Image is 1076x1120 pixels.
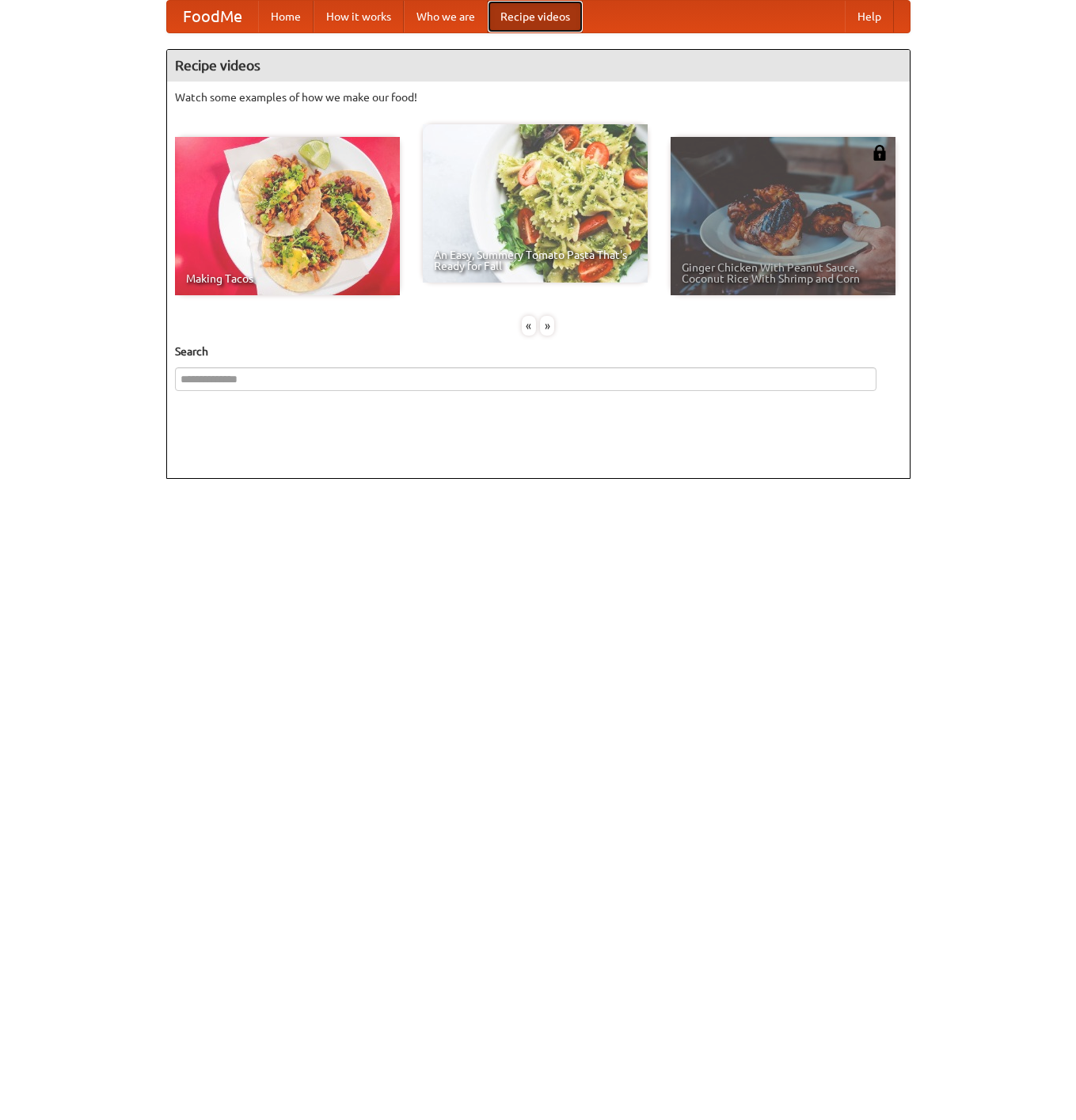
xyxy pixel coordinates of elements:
a: An Easy, Summery Tomato Pasta That's Ready for Fall [423,124,648,283]
div: » [540,316,554,336]
a: FoodMe [167,1,258,32]
a: Who we are [404,1,488,32]
a: Recipe videos [488,1,583,32]
img: 483408.png [872,145,888,161]
p: Watch some examples of how we make our food! [175,89,902,105]
span: Making Tacos [186,273,389,284]
span: An Easy, Summery Tomato Pasta That's Ready for Fall [434,249,637,271]
h4: Recipe videos [167,50,910,82]
a: Making Tacos [175,137,400,295]
a: Help [845,1,894,32]
a: Home [258,1,314,32]
h5: Search [175,344,902,359]
div: « [522,316,536,336]
a: How it works [314,1,404,32]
